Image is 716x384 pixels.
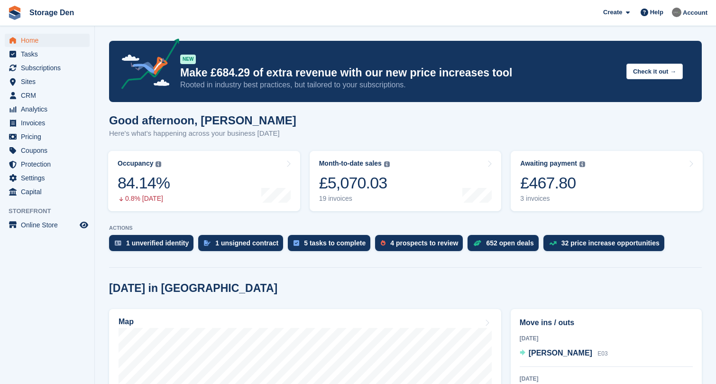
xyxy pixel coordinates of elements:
span: Tasks [21,47,78,61]
a: 32 price increase opportunities [543,235,669,256]
span: Capital [21,185,78,198]
div: 0.8% [DATE] [118,195,170,203]
span: Protection [21,158,78,171]
img: prospect-51fa495bee0391a8d652442698ab0144808aea92771e9ea1ae160a38d050c398.svg [381,240,386,246]
span: Pricing [21,130,78,143]
div: 1 unsigned contract [215,239,278,247]
img: deal-1b604bf984904fb50ccaf53a9ad4b4a5d6e5aea283cecdc64d6e3604feb123c2.svg [473,240,481,246]
a: menu [5,47,90,61]
a: 5 tasks to complete [288,235,375,256]
img: icon-info-grey-7440780725fd019a000dd9b08b2336e03edf1995a4989e88bcd33f0948082b44.svg [156,161,161,167]
a: menu [5,185,90,198]
div: 32 price increase opportunities [561,239,660,247]
a: menu [5,116,90,130]
a: menu [5,218,90,232]
a: 1 unverified identity [109,235,198,256]
div: NEW [180,55,196,64]
h1: Good afternoon, [PERSON_NAME] [109,114,296,127]
a: menu [5,103,90,116]
div: Awaiting payment [520,159,577,168]
img: verify_identity-adf6edd0f0f0b5bbfe63781bf79b02c33cf7c696d77639b501bdc392416b5a36.svg [115,240,121,246]
span: Storefront [9,206,94,216]
span: Home [21,34,78,47]
div: 5 tasks to complete [304,239,366,247]
h2: Map [119,318,134,326]
div: 84.14% [118,173,170,193]
a: menu [5,158,90,171]
span: Account [683,8,707,18]
h2: [DATE] in [GEOGRAPHIC_DATA] [109,282,277,295]
span: [PERSON_NAME] [529,349,592,357]
img: icon-info-grey-7440780725fd019a000dd9b08b2336e03edf1995a4989e88bcd33f0948082b44.svg [579,161,585,167]
div: 1 unverified identity [126,239,189,247]
a: 1 unsigned contract [198,235,288,256]
span: CRM [21,89,78,102]
div: 652 open deals [486,239,533,247]
a: Preview store [78,219,90,231]
a: Month-to-date sales £5,070.03 19 invoices [310,151,502,211]
p: Here's what's happening across your business [DATE] [109,128,296,139]
p: Rooted in industry best practices, but tailored to your subscriptions. [180,80,619,90]
span: Settings [21,171,78,185]
div: [DATE] [520,334,693,343]
a: menu [5,89,90,102]
a: menu [5,75,90,88]
span: Coupons [21,144,78,157]
img: icon-info-grey-7440780725fd019a000dd9b08b2336e03edf1995a4989e88bcd33f0948082b44.svg [384,161,390,167]
a: [PERSON_NAME] E03 [520,347,608,360]
div: 4 prospects to review [390,239,458,247]
span: Online Store [21,218,78,232]
p: Make £684.29 of extra revenue with our new price increases tool [180,66,619,80]
a: menu [5,171,90,185]
div: £467.80 [520,173,585,193]
img: task-75834270c22a3079a89374b754ae025e5fb1db73e45f91037f5363f120a921f8.svg [294,240,299,246]
span: Invoices [21,116,78,130]
a: menu [5,144,90,157]
div: 19 invoices [319,195,390,203]
span: Analytics [21,103,78,116]
img: contract_signature_icon-13c848040528278c33f63329250d36e43548de30e8caae1d1a13099fd9432cc5.svg [204,240,211,246]
span: Sites [21,75,78,88]
div: £5,070.03 [319,173,390,193]
img: price_increase_opportunities-93ffe204e8149a01c8c9dc8f82e8f89637d9d84a8eef4429ea346261dce0b2c0.svg [549,241,557,245]
span: E03 [597,350,607,357]
button: Check it out → [626,64,683,79]
img: price-adjustments-announcement-icon-8257ccfd72463d97f412b2fc003d46551f7dbcb40ab6d574587a9cd5c0d94... [113,38,180,93]
span: Help [650,8,663,17]
span: Subscriptions [21,61,78,75]
img: Brian Barbour [672,8,681,17]
span: Create [603,8,622,17]
a: menu [5,34,90,47]
img: stora-icon-8386f47178a22dfd0bd8f6a31ec36ba5ce8667c1dd55bd0f319d3a0aa187defe.svg [8,6,22,20]
a: menu [5,61,90,75]
div: Occupancy [118,159,153,168]
a: 652 open deals [468,235,543,256]
a: menu [5,130,90,143]
div: 3 invoices [520,195,585,203]
a: Storage Den [26,5,78,20]
div: [DATE] [520,375,693,383]
div: Month-to-date sales [319,159,382,168]
a: Occupancy 84.14% 0.8% [DATE] [108,151,300,211]
a: Awaiting payment £467.80 3 invoices [511,151,703,211]
a: 4 prospects to review [375,235,468,256]
h2: Move ins / outs [520,317,693,328]
p: ACTIONS [109,225,702,231]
